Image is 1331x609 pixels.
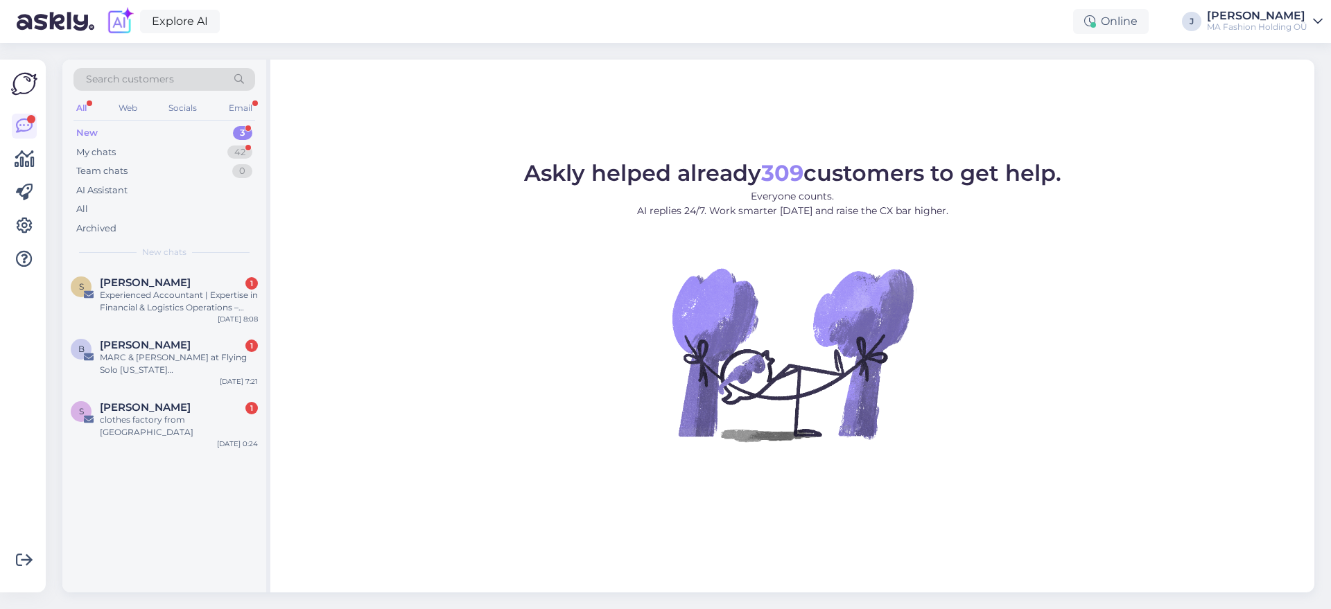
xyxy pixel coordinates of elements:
[76,184,128,197] div: AI Assistant
[11,71,37,97] img: Askly Logo
[76,202,88,216] div: All
[76,222,116,236] div: Archived
[100,414,258,439] div: clothes factory from [GEOGRAPHIC_DATA]
[86,72,174,87] span: Search customers
[245,277,258,290] div: 1
[1207,10,1307,21] div: [PERSON_NAME]
[218,314,258,324] div: [DATE] 8:08
[524,159,1061,186] span: Askly helped already customers to get help.
[1182,12,1201,31] div: J
[217,439,258,449] div: [DATE] 0:24
[79,281,84,292] span: S
[76,145,116,159] div: My chats
[1207,10,1323,33] a: [PERSON_NAME]MA Fashion Holding OÜ
[105,7,134,36] img: explore-ai
[73,99,89,117] div: All
[100,351,258,376] div: MARC & [PERSON_NAME] at Flying Solo [US_STATE][GEOGRAPHIC_DATA]
[79,406,84,416] span: S
[226,99,255,117] div: Email
[100,339,191,351] span: Bradley Mercer
[76,126,98,140] div: New
[76,164,128,178] div: Team chats
[245,402,258,414] div: 1
[227,145,252,159] div: 42
[142,246,186,258] span: New chats
[524,189,1061,218] p: Everyone counts. AI replies 24/7. Work smarter [DATE] and raise the CX bar higher.
[245,339,258,352] div: 1
[78,344,85,354] span: B
[116,99,140,117] div: Web
[100,276,191,289] span: Shibu Krishnan
[1073,9,1149,34] div: Online
[220,376,258,387] div: [DATE] 7:21
[668,229,917,479] img: No Chat active
[232,164,252,178] div: 0
[233,126,252,140] div: 3
[140,10,220,33] a: Explore AI
[100,401,191,414] span: Sandy shi
[1207,21,1307,33] div: MA Fashion Holding OÜ
[100,289,258,314] div: Experienced Accountant | Expertise in Financial & Logistics Operations – Available in [GEOGRAPHIC...
[166,99,200,117] div: Socials
[761,159,803,186] b: 309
